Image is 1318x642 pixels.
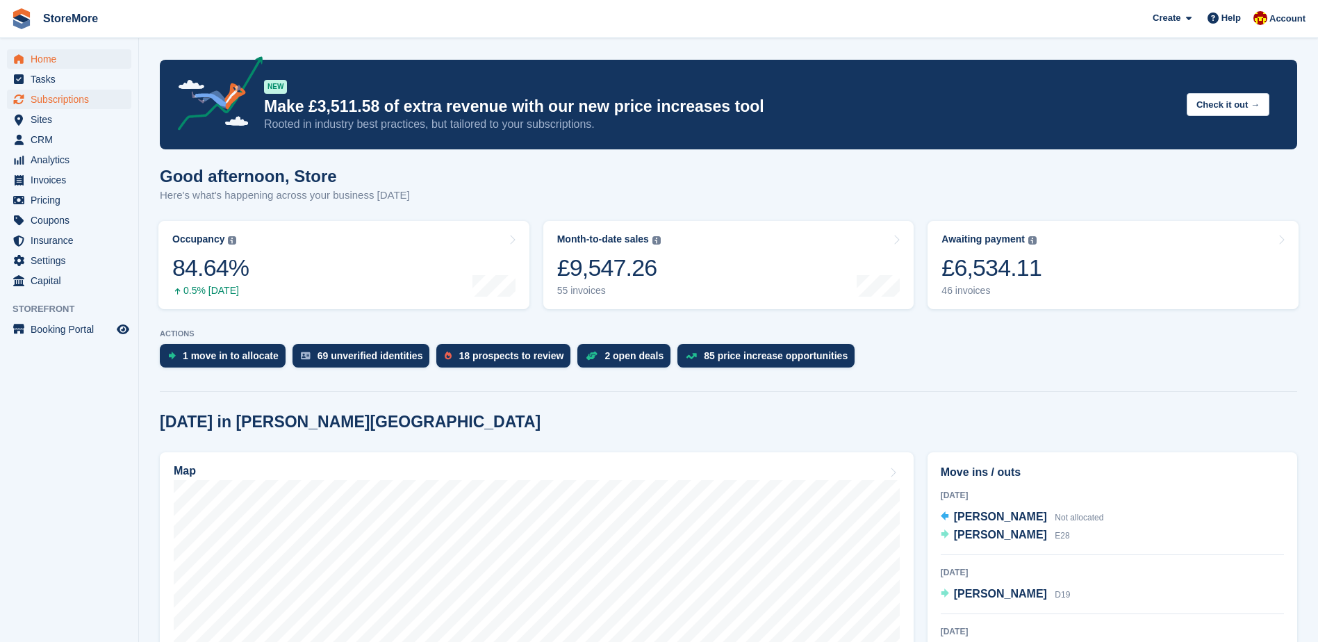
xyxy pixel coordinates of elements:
[31,190,114,210] span: Pricing
[7,231,131,250] a: menu
[31,320,114,339] span: Booking Portal
[7,320,131,339] a: menu
[183,350,279,361] div: 1 move in to allocate
[31,231,114,250] span: Insurance
[160,413,541,431] h2: [DATE] in [PERSON_NAME][GEOGRAPHIC_DATA]
[941,586,1071,604] a: [PERSON_NAME] D19
[301,352,311,360] img: verify_identity-adf6edd0f0f0b5bbfe63781bf79b02c33cf7c696d77639b501bdc392416b5a36.svg
[445,352,452,360] img: prospect-51fa495bee0391a8d652442698ab0144808aea92771e9ea1ae160a38d050c398.svg
[31,150,114,170] span: Analytics
[160,188,410,204] p: Here's what's happening across your business [DATE]
[7,150,131,170] a: menu
[557,233,649,245] div: Month-to-date sales
[7,170,131,190] a: menu
[38,7,104,30] a: StoreMore
[941,233,1025,245] div: Awaiting payment
[941,489,1284,502] div: [DATE]
[166,56,263,135] img: price-adjustments-announcement-icon-8257ccfd72463d97f412b2fc003d46551f7dbcb40ab6d574587a9cd5c0d94...
[7,49,131,69] a: menu
[264,117,1176,132] p: Rooted in industry best practices, but tailored to your subscriptions.
[158,221,529,309] a: Occupancy 84.64% 0.5% [DATE]
[7,130,131,149] a: menu
[31,211,114,230] span: Coupons
[941,285,1041,297] div: 46 invoices
[11,8,32,29] img: stora-icon-8386f47178a22dfd0bd8f6a31ec36ba5ce8667c1dd55bd0f319d3a0aa187defe.svg
[13,302,138,316] span: Storefront
[941,566,1284,579] div: [DATE]
[160,167,410,186] h1: Good afternoon, Store
[941,625,1284,638] div: [DATE]
[557,285,661,297] div: 55 invoices
[7,90,131,109] a: menu
[941,254,1041,282] div: £6,534.11
[941,464,1284,481] h2: Move ins / outs
[1055,590,1070,600] span: D19
[604,350,664,361] div: 2 open deals
[954,511,1047,522] span: [PERSON_NAME]
[31,110,114,129] span: Sites
[7,69,131,89] a: menu
[928,221,1299,309] a: Awaiting payment £6,534.11 46 invoices
[264,80,287,94] div: NEW
[168,352,176,360] img: move_ins_to_allocate_icon-fdf77a2bb77ea45bf5b3d319d69a93e2d87916cf1d5bf7949dd705db3b84f3ca.svg
[7,211,131,230] a: menu
[318,350,423,361] div: 69 unverified identities
[652,236,661,245] img: icon-info-grey-7440780725fd019a000dd9b08b2336e03edf1995a4989e88bcd33f0948082b44.svg
[436,344,577,374] a: 18 prospects to review
[160,329,1297,338] p: ACTIONS
[31,130,114,149] span: CRM
[577,344,677,374] a: 2 open deals
[543,221,914,309] a: Month-to-date sales £9,547.26 55 invoices
[160,344,293,374] a: 1 move in to allocate
[1269,12,1305,26] span: Account
[1187,93,1269,116] button: Check it out →
[557,254,661,282] div: £9,547.26
[1253,11,1267,25] img: Store More Team
[1221,11,1241,25] span: Help
[31,49,114,69] span: Home
[7,271,131,290] a: menu
[264,97,1176,117] p: Make £3,511.58 of extra revenue with our new price increases tool
[704,350,848,361] div: 85 price increase opportunities
[31,170,114,190] span: Invoices
[172,285,249,297] div: 0.5% [DATE]
[31,90,114,109] span: Subscriptions
[1153,11,1180,25] span: Create
[686,353,697,359] img: price_increase_opportunities-93ffe204e8149a01c8c9dc8f82e8f89637d9d84a8eef4429ea346261dce0b2c0.svg
[174,465,196,477] h2: Map
[677,344,862,374] a: 85 price increase opportunities
[941,509,1104,527] a: [PERSON_NAME] Not allocated
[31,69,114,89] span: Tasks
[7,110,131,129] a: menu
[172,233,224,245] div: Occupancy
[31,251,114,270] span: Settings
[31,271,114,290] span: Capital
[293,344,437,374] a: 69 unverified identities
[1028,236,1037,245] img: icon-info-grey-7440780725fd019a000dd9b08b2336e03edf1995a4989e88bcd33f0948082b44.svg
[586,351,598,361] img: deal-1b604bf984904fb50ccaf53a9ad4b4a5d6e5aea283cecdc64d6e3604feb123c2.svg
[1055,513,1103,522] span: Not allocated
[172,254,249,282] div: 84.64%
[941,527,1070,545] a: [PERSON_NAME] E28
[459,350,563,361] div: 18 prospects to review
[7,251,131,270] a: menu
[954,588,1047,600] span: [PERSON_NAME]
[115,321,131,338] a: Preview store
[7,190,131,210] a: menu
[954,529,1047,541] span: [PERSON_NAME]
[228,236,236,245] img: icon-info-grey-7440780725fd019a000dd9b08b2336e03edf1995a4989e88bcd33f0948082b44.svg
[1055,531,1069,541] span: E28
